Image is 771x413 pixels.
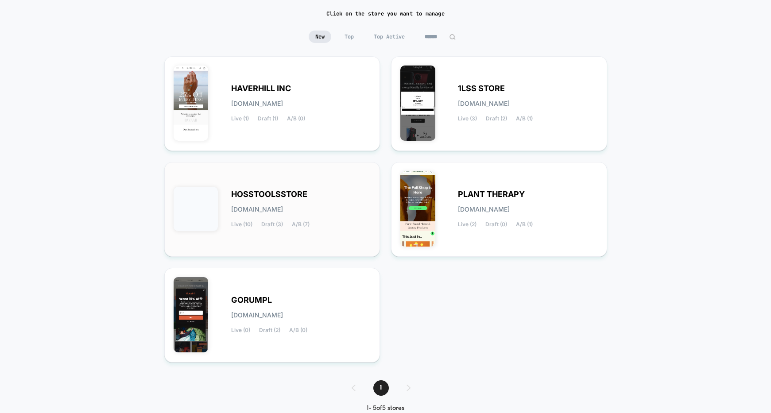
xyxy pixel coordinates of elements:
span: Draft (2) [486,116,507,122]
img: edit [449,34,456,40]
span: HAVERHILL INC [231,85,291,92]
span: A/B (7) [292,221,310,228]
img: HOSSTOOLSSTORE [174,187,218,231]
span: PLANT THERAPY [458,191,525,197]
span: Live (3) [458,116,477,122]
span: A/B (0) [289,327,307,333]
span: HOSSTOOLSSTORE [231,191,307,197]
img: 1LSS_STORE [400,66,435,141]
span: Top Active [367,31,411,43]
span: Draft (0) [485,221,507,228]
span: A/B (1) [516,116,533,122]
span: Live (1) [231,116,249,122]
span: New [309,31,331,43]
span: [DOMAIN_NAME] [458,100,510,107]
span: Live (10) [231,221,252,228]
img: GORUMPL [174,277,209,352]
h2: Click on the store you want to manage [326,10,445,17]
span: 1 [373,380,389,396]
span: A/B (0) [287,116,305,122]
span: 1LSS STORE [458,85,505,92]
div: 1 - 5 of 5 stores [343,405,428,412]
span: Draft (3) [261,221,283,228]
span: GORUMPL [231,297,272,303]
span: A/B (1) [516,221,533,228]
span: [DOMAIN_NAME] [231,206,283,212]
span: [DOMAIN_NAME] [231,312,283,318]
span: Top [338,31,360,43]
span: Live (2) [458,221,477,228]
span: [DOMAIN_NAME] [458,206,510,212]
span: [DOMAIN_NAME] [231,100,283,107]
img: HAVERHILL_INC [174,66,209,141]
span: Draft (2) [259,327,280,333]
span: Draft (1) [258,116,278,122]
span: Live (0) [231,327,250,333]
img: PLANT_THERAPY [400,171,435,247]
